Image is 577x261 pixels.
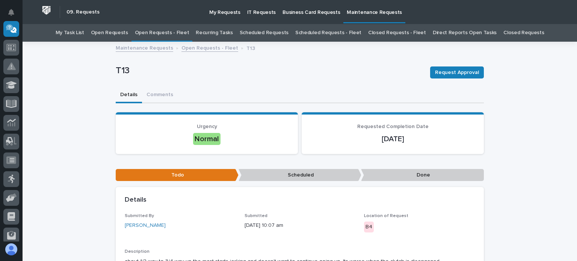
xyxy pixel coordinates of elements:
button: Notifications [3,5,19,20]
a: Open Requests - Fleet [135,24,189,42]
a: Scheduled Requests [240,24,288,42]
button: Request Approval [430,66,484,78]
span: Submitted [245,214,267,218]
a: My Task List [56,24,84,42]
p: [DATE] [311,134,475,143]
span: Submitted By [125,214,154,218]
h2: 09. Requests [66,9,100,15]
span: Request Approval [435,68,479,77]
span: Requested Completion Date [357,124,429,129]
a: Direct Reports Open Tasks [433,24,497,42]
div: B4 [364,222,374,232]
h2: Details [125,196,147,204]
span: Urgency [197,124,217,129]
button: Details [116,88,142,103]
a: Recurring Tasks [196,24,233,42]
button: Comments [142,88,178,103]
a: Open Requests [91,24,128,42]
a: Scheduled Requests - Fleet [295,24,361,42]
a: Closed Requests [503,24,544,42]
a: Closed Requests - Fleet [368,24,426,42]
span: Description [125,249,150,254]
span: Location of Request [364,214,408,218]
p: [DATE] 10:07 am [245,222,355,229]
a: Open Requests - Fleet [181,43,238,52]
div: Normal [193,133,221,145]
p: Todo [116,169,239,181]
img: Workspace Logo [39,3,53,17]
a: [PERSON_NAME] [125,222,166,229]
p: T13 [116,65,424,76]
a: Maintenance Requests [116,43,173,52]
p: T13 [246,44,255,52]
button: users-avatar [3,241,19,257]
p: Scheduled [239,169,361,181]
p: Done [361,169,484,181]
div: Notifications [9,9,19,21]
